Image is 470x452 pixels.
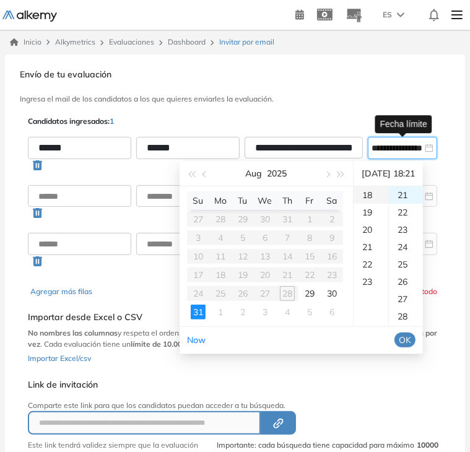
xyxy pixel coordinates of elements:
button: Aug [246,161,263,186]
button: Importar Excel/csv [28,350,91,365]
th: Sa [321,191,343,210]
div: Widget de chat [248,309,470,452]
div: 4 [280,305,295,319]
h5: Link de invitación [28,380,442,390]
button: Agregar más filas [30,286,92,297]
div: 18 [354,186,388,204]
div: 23 [354,273,388,290]
div: 26 [389,273,423,290]
div: 22 [389,204,423,221]
div: 31 [191,305,206,319]
div: [DATE] 18:21 [359,161,418,186]
td: 2025-09-01 [209,303,232,321]
button: 2025 [268,161,287,186]
div: 27 [389,290,423,308]
span: Importar Excel/csv [28,354,91,363]
span: Invitar por email [219,37,274,48]
td: 2025-09-06 [321,303,343,321]
td: 2025-09-02 [232,303,254,321]
p: Candidatos ingresados: [28,116,114,127]
span: ES [383,9,392,20]
div: Fecha límite [375,115,432,133]
div: 2 [235,305,250,319]
h3: Envío de tu evaluación [20,69,450,80]
div: 24 [389,238,423,256]
td: 2025-08-29 [298,284,321,303]
td: 2025-09-04 [276,303,298,321]
a: Evaluaciones [109,37,154,46]
div: 19 [354,204,388,221]
th: Su [187,191,209,210]
p: Comparte este link para que los candidatos puedan acceder a tu búsqueda. [28,400,442,411]
a: Dashboard [168,37,206,46]
th: Th [276,191,298,210]
img: Logo [2,11,57,22]
div: 3 [258,305,272,319]
b: límite de 10.000 invitaciones [131,339,230,349]
b: No nombres las columnas [28,328,118,337]
b: hasta 5.000 filas por vez [28,328,437,349]
div: 23 [389,221,423,238]
div: 22 [354,256,388,273]
td: 2025-09-05 [298,303,321,321]
h5: Importar desde Excel o CSV [28,312,442,323]
div: 6 [324,305,339,319]
h3: Ingresa el mail de los candidatos a los que quieres enviarles la evaluación. [20,95,450,103]
span: 1 [110,116,114,126]
th: Tu [232,191,254,210]
div: 21 [389,186,423,204]
div: 28 [389,308,423,325]
a: Inicio [10,37,41,48]
div: 1 [213,305,228,319]
th: We [254,191,276,210]
div: 25 [389,256,423,273]
div: 30 [324,286,339,301]
div: 21 [354,238,388,256]
th: Mo [209,191,232,210]
div: 5 [302,305,317,319]
a: Now [187,334,206,346]
img: arrow [397,12,404,17]
div: 20 [354,221,388,238]
td: 2025-08-31 [187,303,209,321]
div: 29 [302,286,317,301]
span: Alkymetrics [55,37,95,46]
p: y respeta el orden: . Podrás importar archivos de . Cada evaluación tiene un . [28,328,442,350]
iframe: Chat Widget [248,309,470,452]
td: 2025-09-03 [254,303,276,321]
td: 2025-08-30 [321,284,343,303]
img: Menu [446,2,468,27]
th: Fr [298,191,321,210]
